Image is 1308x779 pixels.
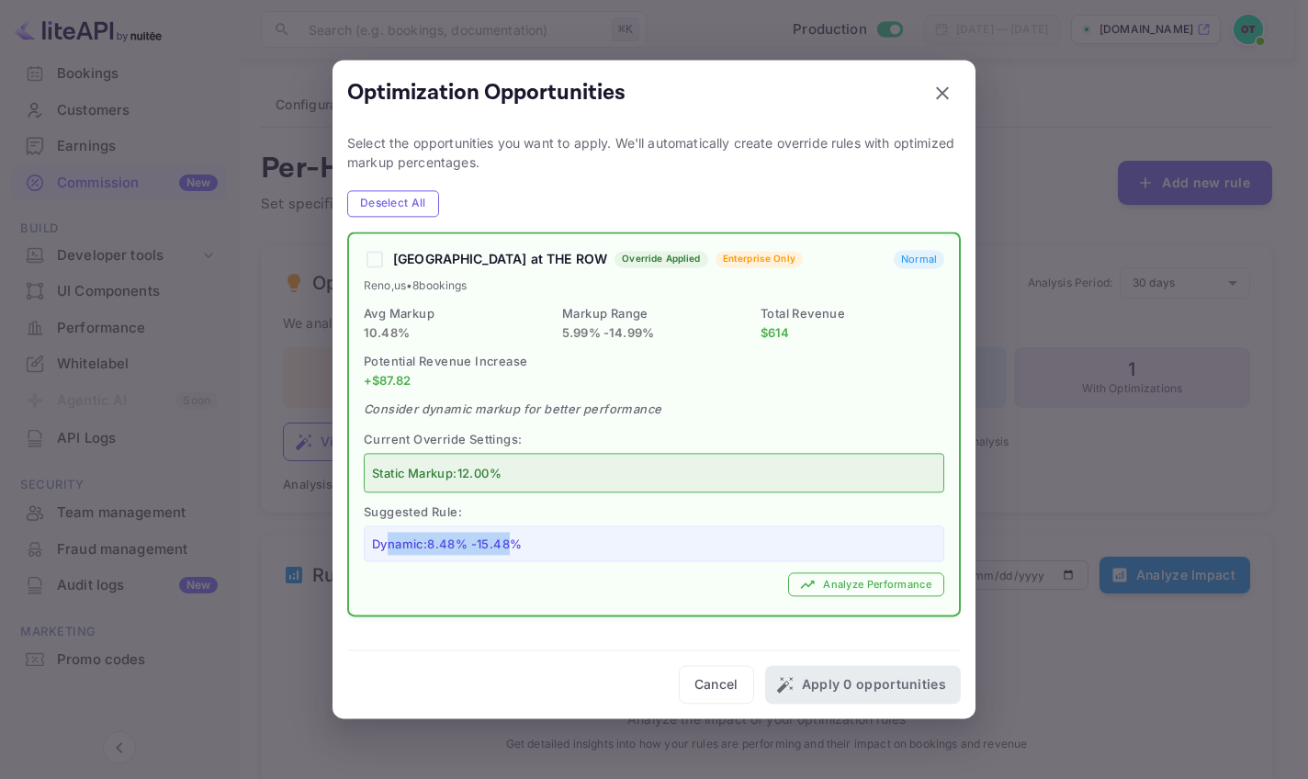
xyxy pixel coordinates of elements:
span: Override Applied [615,253,707,266]
span: Markup Range [562,306,648,321]
p: 5.99 % - 14.99 % [562,324,746,343]
span: Potential Revenue Increase [364,354,527,368]
button: Deselect All [347,190,439,217]
span: Dynamic: 8.48 % - 15.48 % [372,536,522,551]
button: Analyze Performance [788,572,944,597]
span: Static Markup: 12.00 % [372,466,502,480]
span: Current Override Settings: [364,432,522,446]
span: Total Revenue [761,306,845,321]
button: Cancel [679,666,754,705]
span: Enterprise Only [716,253,803,266]
h6: [GEOGRAPHIC_DATA] at THE ROW [393,248,607,271]
p: Select the opportunities you want to apply. We'll automatically create override rules with optimi... [347,133,961,172]
span: Normal [894,252,944,267]
p: +$ 87.82 [364,372,944,390]
p: Reno , us • 8 bookings [364,277,944,294]
span: Consider dynamic markup for better performance [364,401,661,416]
p: 10.48 % [364,324,547,343]
p: $ 614 [761,324,944,343]
span: Suggested Rule: [364,504,462,519]
span: Avg Markup [364,306,434,321]
h5: Optimization Opportunities [347,78,626,107]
